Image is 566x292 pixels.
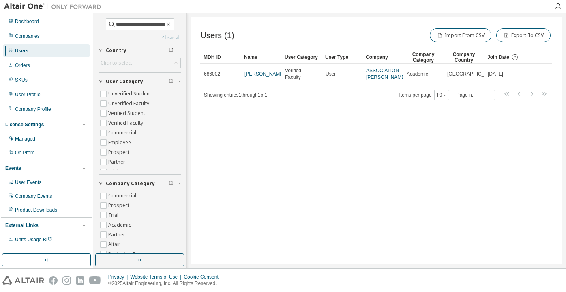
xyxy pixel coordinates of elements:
span: User [326,71,336,77]
div: Company Category [406,51,440,64]
div: Managed [15,136,35,142]
button: Company Category [99,175,181,193]
span: Clear filter [169,78,174,85]
img: linkedin.svg [76,276,84,285]
label: Verified Student [108,108,147,118]
img: facebook.svg [49,276,58,285]
span: Page n. [457,90,495,100]
label: Partner [108,230,127,240]
div: Click to select [99,58,180,68]
div: License Settings [5,121,44,128]
label: Trial [108,167,120,177]
span: Clear filter [169,180,174,187]
span: Verified Faculty [285,67,318,80]
label: Restricted Partner [108,249,152,259]
span: Items per page [399,90,449,100]
a: ASSOCIATION [PERSON_NAME] [366,68,406,80]
div: User Events [15,179,41,186]
label: Prospect [108,147,131,157]
span: User Category [106,78,143,85]
div: Orders [15,62,30,69]
svg: Date when the user was first added or directly signed up. If the user was deleted and later re-ad... [511,54,519,61]
img: instagram.svg [62,276,71,285]
label: Partner [108,157,127,167]
label: Trial [108,210,120,220]
span: Join Date [487,54,509,60]
span: Academic [407,71,428,77]
button: User Category [99,73,181,91]
img: altair_logo.svg [2,276,44,285]
span: Company Category [106,180,155,187]
button: Country [99,41,181,59]
div: User Category [285,51,319,64]
img: youtube.svg [89,276,101,285]
label: Unverified Faculty [108,99,151,108]
div: SKUs [15,77,28,83]
div: Events [5,165,21,171]
label: Employee [108,138,133,147]
label: Prospect [108,201,131,210]
div: Privacy [108,274,130,280]
a: Clear all [99,35,181,41]
p: © 2025 Altair Engineering, Inc. All Rights Reserved. [108,280,223,287]
span: [GEOGRAPHIC_DATA] [447,71,498,77]
a: [PERSON_NAME] [244,71,285,77]
span: Users (1) [200,31,234,40]
div: Company Profile [15,106,51,112]
div: MDH ID [204,51,238,64]
div: On Prem [15,149,34,156]
label: Unverified Student [108,89,153,99]
button: 10 [436,92,447,98]
div: Click to select [101,60,132,66]
div: User Type [325,51,359,64]
label: Academic [108,220,133,230]
span: 686002 [204,71,220,77]
div: Company Events [15,193,52,199]
label: Commercial [108,128,138,138]
span: Units Usage BI [15,237,52,242]
span: Clear filter [169,47,174,54]
label: Commercial [108,191,138,201]
div: Users [15,48,28,54]
button: Export To CSV [496,28,551,42]
div: User Profile [15,91,41,98]
span: Showing entries 1 through 1 of 1 [204,92,267,98]
div: External Links [5,222,39,229]
span: [DATE] [488,71,503,77]
div: Cookie Consent [184,274,223,280]
div: Product Downloads [15,207,57,213]
div: Dashboard [15,18,39,25]
div: Company [366,51,400,64]
div: Website Terms of Use [130,274,184,280]
div: Name [244,51,278,64]
span: Country [106,47,126,54]
img: Altair One [4,2,105,11]
div: Companies [15,33,40,39]
label: Verified Faculty [108,118,145,128]
label: Altair [108,240,122,249]
button: Import From CSV [430,28,491,42]
div: Company Country [447,51,481,64]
